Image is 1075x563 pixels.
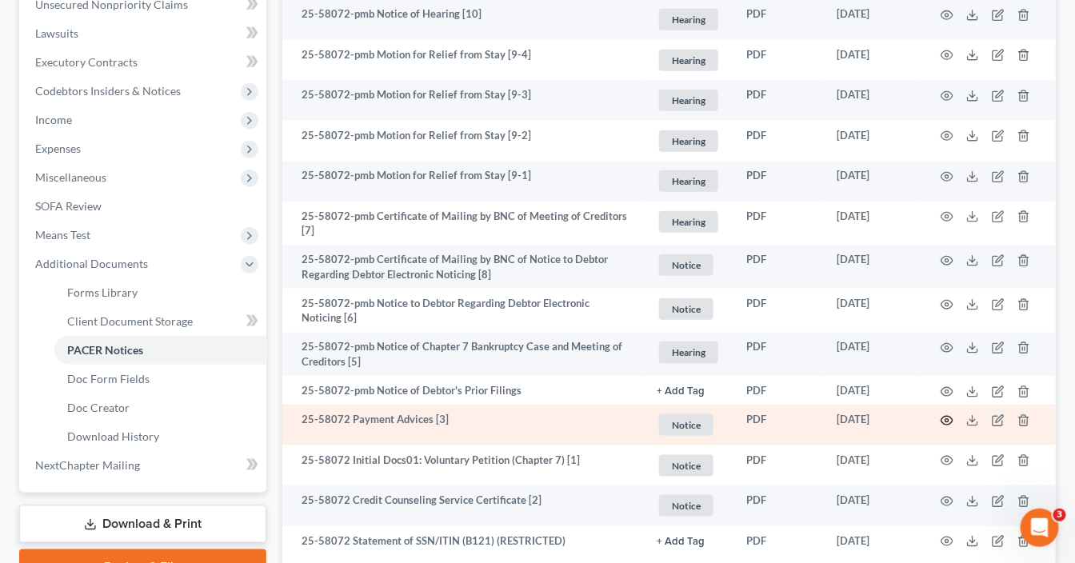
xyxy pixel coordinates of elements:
[35,199,102,213] span: SOFA Review
[824,526,921,555] td: [DATE]
[67,343,143,357] span: PACER Notices
[733,121,824,162] td: PDF
[54,336,266,365] a: PACER Notices
[659,341,718,363] span: Hearing
[659,298,713,320] span: Notice
[35,142,81,155] span: Expenses
[35,257,148,270] span: Additional Documents
[657,412,721,438] a: Notice
[657,252,721,278] a: Notice
[733,80,824,121] td: PDF
[659,130,718,152] span: Hearing
[657,537,705,547] button: + Add Tag
[659,170,718,192] span: Hearing
[733,202,824,246] td: PDF
[35,228,90,242] span: Means Test
[54,307,266,336] a: Client Document Storage
[282,246,644,289] td: 25-58072-pmb Certificate of Mailing by BNC of Notice to Debtor Regarding Debtor Electronic Notici...
[282,485,644,526] td: 25-58072 Credit Counseling Service Certificate [2]
[282,333,644,377] td: 25-58072-pmb Notice of Chapter 7 Bankruptcy Case and Meeting of Creditors [5]
[54,422,266,451] a: Download History
[282,80,644,121] td: 25-58072-pmb Motion for Relief from Stay [9-3]
[824,80,921,121] td: [DATE]
[657,6,721,33] a: Hearing
[659,90,718,111] span: Hearing
[824,485,921,526] td: [DATE]
[824,445,921,486] td: [DATE]
[657,493,721,519] a: Notice
[282,445,644,486] td: 25-58072 Initial Docs01: Voluntary Petition (Chapter 7) [1]
[733,485,824,526] td: PDF
[659,455,713,477] span: Notice
[733,289,824,333] td: PDF
[282,376,644,405] td: 25-58072-pmb Notice of Debtor's Prior Filings
[657,209,721,235] a: Hearing
[657,87,721,114] a: Hearing
[657,383,721,398] a: + Add Tag
[733,376,824,405] td: PDF
[35,55,138,69] span: Executory Contracts
[35,170,106,184] span: Miscellaneous
[824,289,921,333] td: [DATE]
[54,393,266,422] a: Doc Creator
[35,113,72,126] span: Income
[733,246,824,289] td: PDF
[19,505,266,543] a: Download & Print
[22,451,266,480] a: NextChapter Mailing
[824,333,921,377] td: [DATE]
[824,246,921,289] td: [DATE]
[54,365,266,393] a: Doc Form Fields
[824,376,921,405] td: [DATE]
[824,162,921,202] td: [DATE]
[657,533,721,549] a: + Add Tag
[282,526,644,555] td: 25-58072 Statement of SSN/ITIN (B121) (RESTRICTED)
[659,9,718,30] span: Hearing
[22,19,266,48] a: Lawsuits
[35,84,181,98] span: Codebtors Insiders & Notices
[657,339,721,365] a: Hearing
[657,47,721,74] a: Hearing
[657,296,721,322] a: Notice
[659,414,713,436] span: Notice
[824,121,921,162] td: [DATE]
[35,458,140,472] span: NextChapter Mailing
[659,254,713,276] span: Notice
[282,121,644,162] td: 25-58072-pmb Motion for Relief from Stay [9-2]
[733,445,824,486] td: PDF
[282,40,644,81] td: 25-58072-pmb Motion for Relief from Stay [9-4]
[35,26,78,40] span: Lawsuits
[1021,509,1059,547] iframe: Intercom live chat
[54,278,266,307] a: Forms Library
[282,162,644,202] td: 25-58072-pmb Motion for Relief from Stay [9-1]
[657,168,721,194] a: Hearing
[824,40,921,81] td: [DATE]
[659,50,718,71] span: Hearing
[824,202,921,246] td: [DATE]
[657,386,705,397] button: + Add Tag
[657,453,721,479] a: Notice
[67,429,159,443] span: Download History
[824,405,921,445] td: [DATE]
[733,162,824,202] td: PDF
[1053,509,1066,521] span: 3
[657,128,721,154] a: Hearing
[733,333,824,377] td: PDF
[659,211,718,233] span: Hearing
[67,314,193,328] span: Client Document Storage
[282,202,644,246] td: 25-58072-pmb Certificate of Mailing by BNC of Meeting of Creditors [7]
[22,192,266,221] a: SOFA Review
[282,289,644,333] td: 25-58072-pmb Notice to Debtor Regarding Debtor Electronic Noticing [6]
[67,372,150,385] span: Doc Form Fields
[733,40,824,81] td: PDF
[659,495,713,517] span: Notice
[733,526,824,555] td: PDF
[282,405,644,445] td: 25-58072 Payment Advices [3]
[67,285,138,299] span: Forms Library
[22,48,266,77] a: Executory Contracts
[733,405,824,445] td: PDF
[67,401,130,414] span: Doc Creator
